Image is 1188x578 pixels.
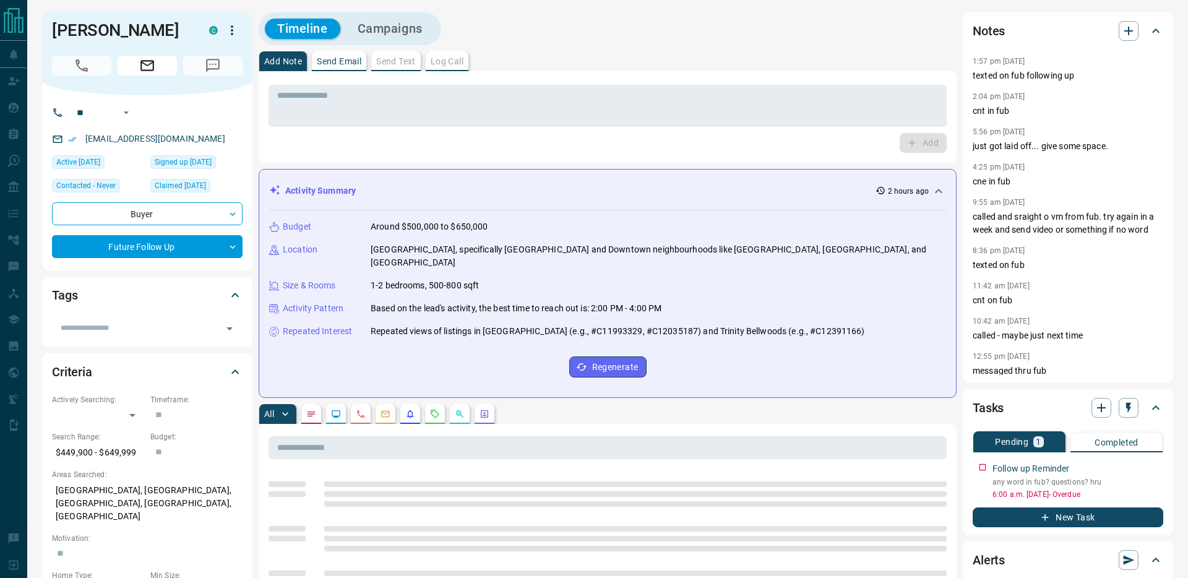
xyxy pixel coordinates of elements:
[371,302,661,315] p: Based on the lead's activity, the best time to reach out is: 2:00 PM - 4:00 PM
[209,26,218,35] div: condos.ca
[52,56,111,75] span: No Number
[356,409,366,419] svg: Calls
[52,431,144,442] p: Search Range:
[973,105,1163,118] p: cnt in fub
[52,469,243,480] p: Areas Searched:
[283,243,317,256] p: Location
[52,394,144,405] p: Actively Searching:
[306,409,316,419] svg: Notes
[52,202,243,225] div: Buyer
[973,69,1163,82] p: texted on fub following up
[569,356,647,377] button: Regenerate
[56,179,116,192] span: Contacted - Never
[888,186,929,197] p: 2 hours ago
[973,127,1025,136] p: 5:56 pm [DATE]
[56,156,100,168] span: Active [DATE]
[85,134,225,144] a: [EMAIL_ADDRESS][DOMAIN_NAME]
[52,280,243,310] div: Tags
[973,198,1025,207] p: 9:55 am [DATE]
[283,325,352,338] p: Repeated Interest
[995,438,1028,446] p: Pending
[52,533,243,544] p: Motivation:
[973,21,1005,41] h2: Notes
[119,105,134,120] button: Open
[150,179,243,196] div: Mon Nov 25 2024
[52,20,191,40] h1: [PERSON_NAME]
[265,19,340,39] button: Timeline
[264,57,302,66] p: Add Note
[150,431,243,442] p: Budget:
[973,92,1025,101] p: 2:04 pm [DATE]
[283,279,336,292] p: Size & Rooms
[455,409,465,419] svg: Opportunities
[973,210,1163,236] p: called and sraight o vm from fub. try again in a week and send video or something if no word
[283,220,311,233] p: Budget
[973,57,1025,66] p: 1:57 pm [DATE]
[405,409,415,419] svg: Listing Alerts
[150,155,243,173] div: Mon Nov 25 2024
[973,545,1163,575] div: Alerts
[973,393,1163,423] div: Tasks
[371,279,479,292] p: 1-2 bedrooms, 500-800 sqft
[183,56,243,75] span: No Number
[381,409,390,419] svg: Emails
[480,409,489,419] svg: Agent Actions
[52,442,144,463] p: $449,900 - $649,999
[155,179,206,192] span: Claimed [DATE]
[973,163,1025,171] p: 4:25 pm [DATE]
[68,135,77,144] svg: Email Verified
[1036,438,1041,446] p: 1
[973,507,1163,527] button: New Task
[973,140,1163,153] p: just got laid off... give some space.
[973,294,1163,307] p: cnt on fub
[150,394,243,405] p: Timeframe:
[973,282,1030,290] p: 11:42 am [DATE]
[992,462,1069,475] p: Follow up Reminder
[973,259,1163,272] p: texted on fub
[973,175,1163,188] p: cne in fub
[371,243,946,269] p: [GEOGRAPHIC_DATA], specifically [GEOGRAPHIC_DATA] and Downtown neighbourhoods like [GEOGRAPHIC_DA...
[52,362,92,382] h2: Criteria
[992,477,1163,488] p: any word in fub? questions? hru
[430,409,440,419] svg: Requests
[345,19,435,39] button: Campaigns
[1095,438,1138,447] p: Completed
[52,235,243,258] div: Future Follow Up
[52,357,243,387] div: Criteria
[992,489,1163,500] p: 6:00 a.m. [DATE] - Overdue
[973,16,1163,46] div: Notes
[973,352,1030,361] p: 12:55 pm [DATE]
[52,155,144,173] div: Thu Sep 11 2025
[221,320,238,337] button: Open
[317,57,361,66] p: Send Email
[118,56,177,75] span: Email
[973,364,1163,377] p: messaged thru fub
[371,220,488,233] p: Around $500,000 to $650,000
[973,398,1004,418] h2: Tasks
[52,285,77,305] h2: Tags
[269,179,946,202] div: Activity Summary2 hours ago
[973,246,1025,255] p: 8:36 pm [DATE]
[973,317,1030,326] p: 10:42 am [DATE]
[371,325,865,338] p: Repeated views of listings in [GEOGRAPHIC_DATA] (e.g., #C11993329, #C12035187) and Trinity Bellwo...
[285,184,356,197] p: Activity Summary
[52,480,243,527] p: [GEOGRAPHIC_DATA], [GEOGRAPHIC_DATA], [GEOGRAPHIC_DATA], [GEOGRAPHIC_DATA], [GEOGRAPHIC_DATA]
[155,156,212,168] span: Signed up [DATE]
[283,302,343,315] p: Activity Pattern
[331,409,341,419] svg: Lead Browsing Activity
[264,410,274,418] p: All
[973,550,1005,570] h2: Alerts
[973,329,1163,342] p: called - maybe just next time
